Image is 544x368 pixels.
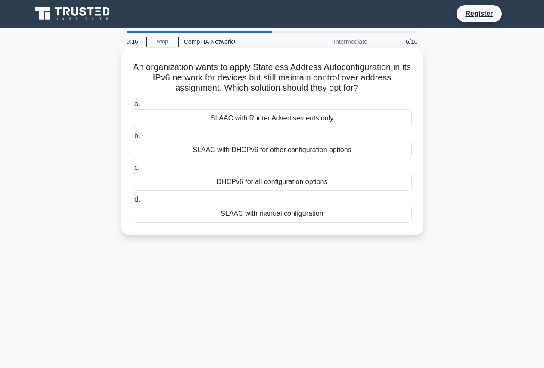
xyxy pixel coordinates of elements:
div: SLAAC with Router Advertisements only [133,109,412,127]
span: d. [134,196,140,203]
div: CompTIA Network+ [179,33,297,50]
h5: An organization wants to apply Stateless Address Autoconfiguration in its IPv6 network for device... [132,62,413,94]
a: Register [460,8,498,19]
div: 6/10 [373,33,423,50]
span: b. [134,132,140,139]
span: a. [134,100,140,107]
div: 9:16 [121,33,146,50]
a: Stop [146,37,179,47]
div: SLAAC with DHCPv6 for other configuration options [133,141,412,159]
span: c. [134,164,140,171]
div: SLAAC with manual configuration [133,205,412,223]
div: Intermediate [297,33,373,50]
div: DHCPv6 for all configuration options [133,173,412,191]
